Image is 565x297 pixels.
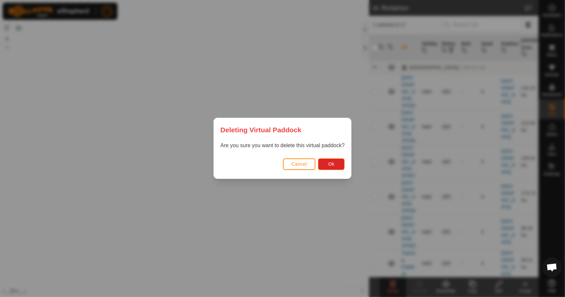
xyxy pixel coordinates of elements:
button: Cancel [283,158,316,170]
span: Deleting Virtual Paddock [220,125,302,135]
div: Open chat [542,257,562,277]
span: Cancel [292,162,307,167]
p: Are you sure you want to delete this virtual paddock? [220,142,345,150]
span: Ok [328,162,335,167]
button: Ok [318,158,345,170]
